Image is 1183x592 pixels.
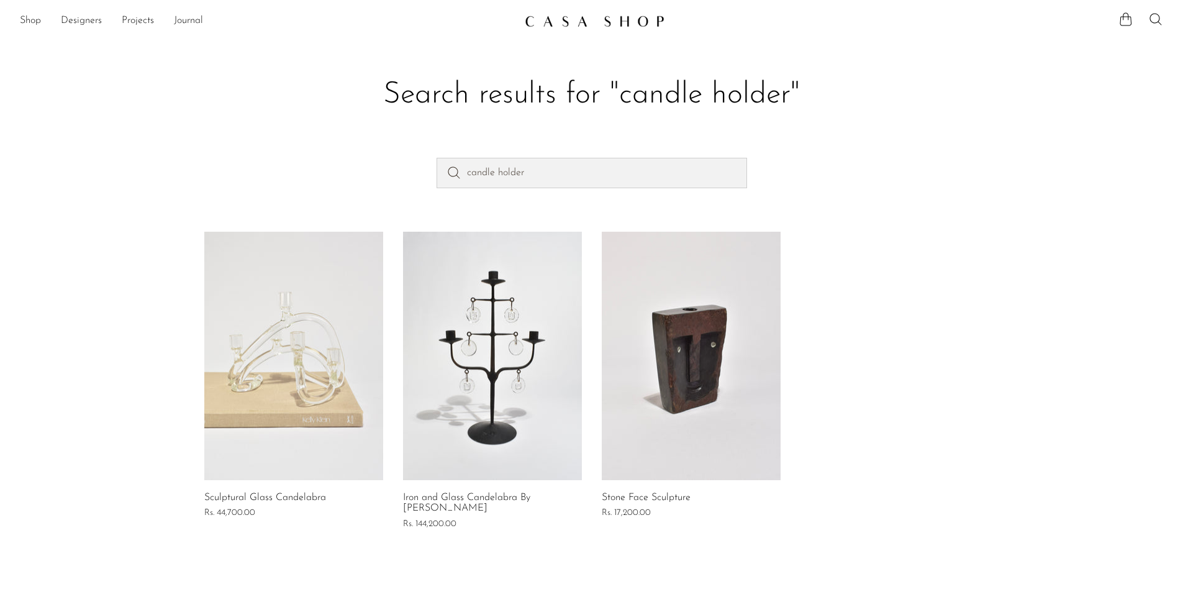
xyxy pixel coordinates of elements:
h1: Search results for "candle holder" [214,76,969,114]
a: Iron and Glass Candelabra By [PERSON_NAME] [403,493,582,514]
span: Rs. 144,200.00 [403,519,456,529]
a: Projects [122,13,154,29]
a: Shop [20,13,41,29]
span: Rs. 17,200.00 [602,508,651,517]
ul: NEW HEADER MENU [20,11,515,32]
input: Perform a search [437,158,747,188]
span: Rs. 44,700.00 [204,508,255,517]
a: Sculptural Glass Candelabra [204,493,326,504]
nav: Desktop navigation [20,11,515,32]
a: Designers [61,13,102,29]
a: Stone Face Sculpture [602,493,691,504]
a: Journal [174,13,203,29]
